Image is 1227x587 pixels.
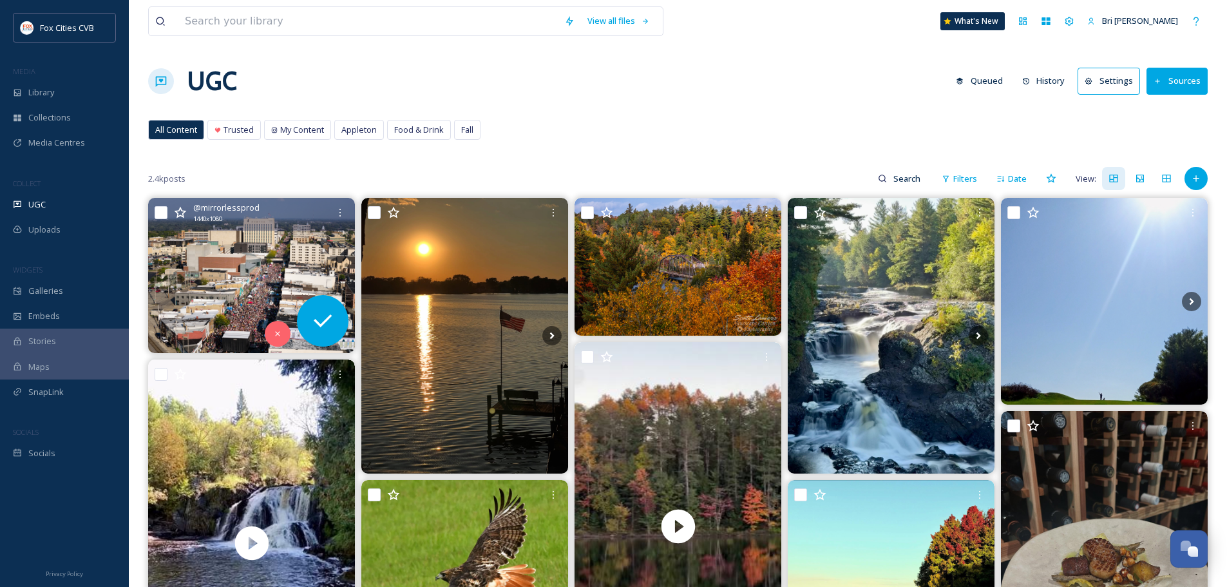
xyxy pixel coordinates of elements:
span: SOCIALS [13,427,39,437]
img: Finally Autumn. Here we are in the fall season again in the Northern Hemisphere. Cool crips night... [575,198,781,336]
a: Settings [1078,68,1146,94]
span: Maps [28,361,50,373]
button: History [1016,68,1072,93]
span: Date [1008,173,1027,185]
span: Fox Cities CVB [40,22,94,34]
a: Queued [949,68,1016,93]
a: History [1016,68,1078,93]
img: Squeezing out the last few drops of summer. #Appleton #Wisconsin #lakebuttedesmorts #licensetodri... [361,198,568,474]
span: Uploads [28,224,61,236]
img: 📍 Potato River Falls, Gurney, Wi great #waterfall with upper and lower falls #wisconsin #fall #tr... [788,198,994,474]
input: Search [887,166,929,191]
span: Trusted [224,124,254,136]
span: SnapLink [28,386,64,398]
button: Sources [1146,68,1208,94]
span: Bri [PERSON_NAME] [1102,15,1178,26]
span: Appleton [341,124,377,136]
span: All Content [155,124,197,136]
span: Stories [28,335,56,347]
span: UGC [28,198,46,211]
a: Bri [PERSON_NAME] [1081,8,1184,34]
a: UGC [187,62,237,101]
span: @ mirrorlessprod [193,202,260,214]
img: ... Saturday in the park ... ! and something I said out loud recently ... #appletonwisconsin #vis... [1001,198,1208,405]
span: MEDIA [13,66,35,76]
span: Media Centres [28,137,85,149]
span: Food & Drink [394,124,444,136]
span: WIDGETS [13,265,43,274]
a: View all files [581,8,656,34]
span: Library [28,86,54,99]
a: Privacy Policy [46,565,83,581]
span: Privacy Policy [46,570,83,578]
span: Collections [28,111,71,124]
span: 1440 x 1080 [193,215,222,224]
span: Embeds [28,310,60,322]
span: View: [1076,173,1096,185]
span: My Content [280,124,324,136]
button: Queued [949,68,1009,93]
a: What's New [940,12,1005,30]
button: Open Chat [1170,530,1208,568]
img: images.png [21,21,33,34]
span: Socials [28,447,55,459]
button: Settings [1078,68,1140,94]
span: Filters [953,173,977,185]
input: Search your library [178,7,558,35]
img: Wow, look at that crowd at Appleton’s Octoberfest! 🍻 Captured for foxcitieswi. Special thanks to ... [148,198,355,353]
span: COLLECT [13,178,41,188]
span: Galleries [28,285,63,297]
span: 2.4k posts [148,173,185,185]
span: Fall [461,124,473,136]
